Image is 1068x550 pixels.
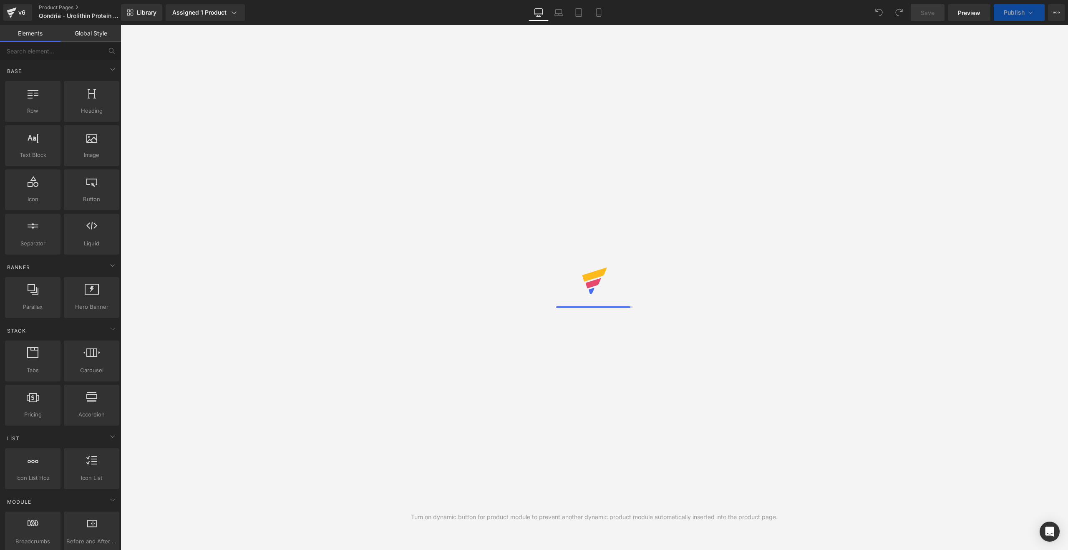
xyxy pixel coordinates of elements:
[3,4,32,21] a: v6
[871,4,887,21] button: Undo
[66,195,117,204] span: Button
[529,4,549,21] a: Desktop
[17,7,27,18] div: v6
[1004,9,1025,16] span: Publish
[66,366,117,375] span: Carousel
[1040,522,1060,542] div: Open Intercom Messenger
[8,106,58,115] span: Row
[6,327,27,335] span: Stack
[948,4,990,21] a: Preview
[66,106,117,115] span: Heading
[8,303,58,311] span: Parallax
[6,498,32,506] span: Module
[8,151,58,159] span: Text Block
[66,410,117,419] span: Accordion
[8,410,58,419] span: Pricing
[66,303,117,311] span: Hero Banner
[172,8,238,17] div: Assigned 1 Product
[8,474,58,482] span: Icon List Hoz
[39,4,135,11] a: Product Pages
[8,537,58,546] span: Breadcrumbs
[589,4,609,21] a: Mobile
[6,434,20,442] span: List
[60,25,121,42] a: Global Style
[994,4,1045,21] button: Publish
[8,195,58,204] span: Icon
[66,151,117,159] span: Image
[8,366,58,375] span: Tabs
[891,4,907,21] button: Redo
[8,239,58,248] span: Separator
[66,537,117,546] span: Before and After Images
[921,8,934,17] span: Save
[137,9,156,16] span: Library
[39,13,119,19] span: Qondria - Urolithin Protein Coffee - Special Offer
[411,512,778,522] div: Turn on dynamic button for product module to prevent another dynamic product module automatically...
[6,67,23,75] span: Base
[66,474,117,482] span: Icon List
[121,4,162,21] a: New Library
[6,263,31,271] span: Banner
[569,4,589,21] a: Tablet
[66,239,117,248] span: Liquid
[1048,4,1065,21] button: More
[958,8,980,17] span: Preview
[549,4,569,21] a: Laptop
